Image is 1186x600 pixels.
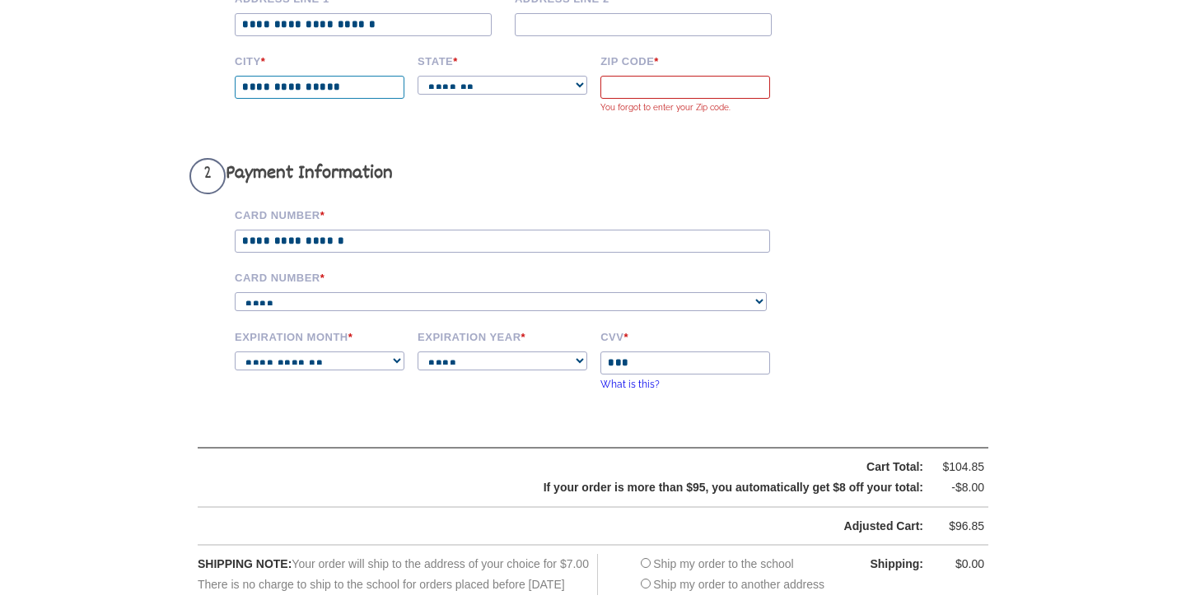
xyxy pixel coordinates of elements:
[841,554,923,574] div: Shipping:
[235,269,795,284] label: Card Number
[935,457,984,477] div: $104.85
[240,477,923,498] div: If your order is more than $95, you automatically get $8 off your total:
[235,207,795,221] label: Card Number
[198,557,292,570] span: SHIPPING NOTE:
[935,516,984,537] div: $96.85
[240,516,923,537] div: Adjusted Cart:
[637,554,824,595] div: Ship my order to the school Ship my order to another address
[235,328,406,343] label: Expiration Month
[600,328,772,343] label: CVV
[240,457,923,477] div: Cart Total:
[600,379,660,390] a: What is this?
[418,53,589,67] label: State
[935,477,984,498] div: -$8.00
[600,103,731,112] span: You forgot to enter your Zip code .
[189,158,226,194] span: 2
[418,328,589,343] label: Expiration Year
[935,554,984,574] div: $0.00
[189,158,795,194] h3: Payment Information
[600,53,772,67] label: Zip code
[198,554,598,595] div: Your order will ship to the address of your choice for $7.00 There is no charge to ship to the sc...
[235,53,406,67] label: City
